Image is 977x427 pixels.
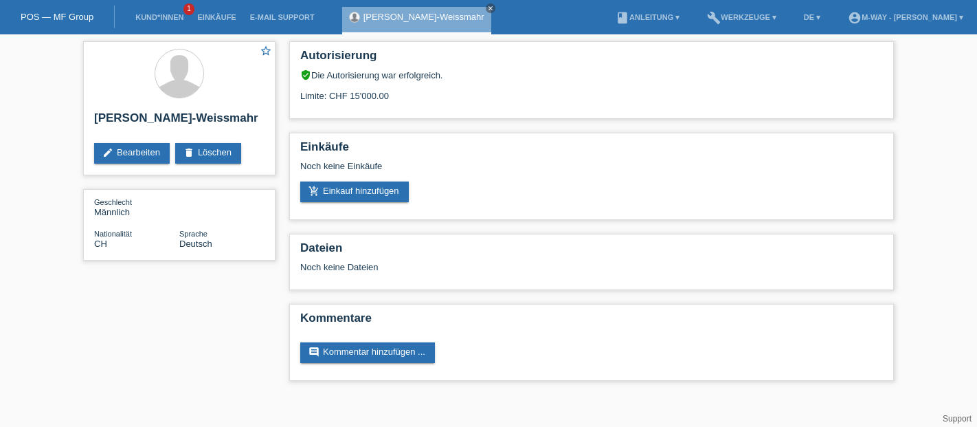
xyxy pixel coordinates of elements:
[486,3,495,13] a: close
[848,11,862,25] i: account_circle
[94,198,132,206] span: Geschlecht
[94,143,170,164] a: editBearbeiten
[300,80,883,101] div: Limite: CHF 15'000.00
[179,230,207,238] span: Sprache
[300,140,883,161] h2: Einkäufe
[94,239,107,249] span: Schweiz
[243,13,322,21] a: E-Mail Support
[300,311,883,332] h2: Kommentare
[300,161,883,182] div: Noch keine Einkäufe
[102,147,113,158] i: edit
[183,3,194,15] span: 1
[260,45,272,59] a: star_border
[308,186,319,197] i: add_shopping_cart
[609,13,686,21] a: bookAnleitung ▾
[308,347,319,358] i: comment
[300,342,435,363] a: commentKommentar hinzufügen ...
[300,69,311,80] i: verified_user
[300,182,409,202] a: add_shopping_cartEinkauf hinzufügen
[183,147,194,158] i: delete
[94,111,265,132] h2: [PERSON_NAME]-Weissmahr
[179,239,212,249] span: Deutsch
[175,143,241,164] a: deleteLöschen
[487,5,494,12] i: close
[94,230,132,238] span: Nationalität
[21,12,93,22] a: POS — MF Group
[128,13,190,21] a: Kund*innen
[300,262,720,272] div: Noch keine Dateien
[260,45,272,57] i: star_border
[190,13,243,21] a: Einkäufe
[700,13,783,21] a: buildWerkzeuge ▾
[300,69,883,80] div: Die Autorisierung war erfolgreich.
[797,13,827,21] a: DE ▾
[943,414,972,424] a: Support
[300,49,883,69] h2: Autorisierung
[363,12,484,22] a: [PERSON_NAME]-Weissmahr
[94,197,179,217] div: Männlich
[616,11,629,25] i: book
[300,241,883,262] h2: Dateien
[707,11,721,25] i: build
[841,13,970,21] a: account_circlem-way - [PERSON_NAME] ▾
